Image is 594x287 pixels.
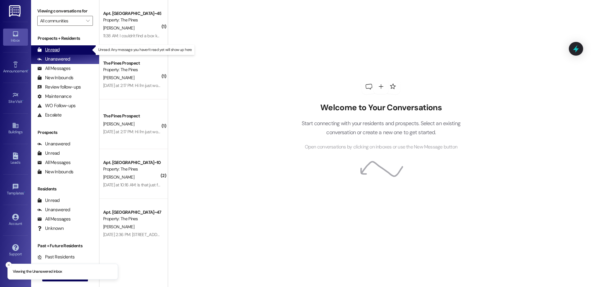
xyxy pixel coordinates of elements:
div: Apt. [GEOGRAPHIC_DATA]~47~C, 1 The Pines (Men's) South [103,209,161,216]
div: Unanswered [37,56,70,62]
div: WO Follow-ups [37,102,75,109]
p: Viewing the Unanswered inbox [13,269,62,275]
div: Unread [37,197,60,204]
span: [PERSON_NAME] [103,174,134,180]
div: Property: The Pines [103,66,161,73]
div: Property: The Pines [103,216,161,222]
div: New Inbounds [37,75,73,81]
span: [PERSON_NAME] [103,121,134,127]
div: The Pines Prospect [103,113,161,119]
div: Residents [31,186,99,192]
div: The Pines Prospect [103,60,161,66]
p: Start connecting with your residents and prospects. Select an existing conversation or create a n... [292,119,470,137]
a: Site Visit • [3,90,28,107]
div: Unread [37,150,60,157]
div: Past Residents [37,254,75,260]
button: Close toast [6,262,12,268]
span: • [24,190,25,194]
div: Past + Future Residents [31,243,99,249]
span: [PERSON_NAME] [103,75,134,80]
div: Property: The Pines [103,166,161,172]
span: [PERSON_NAME] [103,224,134,230]
div: Prospects [31,129,99,136]
div: All Messages [37,216,71,222]
div: Unknown [37,225,64,232]
span: [PERSON_NAME] [103,25,134,31]
div: New Inbounds [37,169,73,175]
div: [DATE] 2:36 PM: [STREET_ADDRESS][PERSON_NAME][US_STATE] [103,232,219,237]
a: Support [3,242,28,259]
p: Unread: Any message you haven't read yet will show up here [98,47,192,52]
div: Unanswered [37,207,70,213]
a: Buildings [3,120,28,137]
div: Unanswered [37,141,70,147]
a: Leads [3,151,28,167]
div: Apt. [GEOGRAPHIC_DATA]~10~C, 1 The Pines (Women's) North [103,159,161,166]
div: All Messages [37,65,71,72]
span: • [22,98,23,103]
a: Inbox [3,29,28,45]
div: Maintenance [37,93,71,100]
div: Prospects + Residents [31,35,99,42]
div: Escalate [37,112,62,118]
div: [DATE] at 10:16 AM: Is that just for summer rent? [103,182,188,188]
img: ResiDesk Logo [9,5,22,17]
div: Unread [37,47,60,53]
div: Apt. [GEOGRAPHIC_DATA]~45~B, 1 The Pines (Men's) South [103,10,161,17]
a: Templates • [3,181,28,198]
div: All Messages [37,159,71,166]
i:  [86,18,89,23]
span: • [28,68,29,72]
div: Review follow-ups [37,84,81,90]
div: 11:38 AM: I couldn't find a box key in my mailbox. [103,33,188,39]
div: Property: The Pines [103,17,161,23]
span: Open conversations by clicking on inboxes or use the New Message button [305,143,457,151]
div: [DATE] at 2:17 PM: Hi I'm just wondering when I'll be getting my security deposit back from sprin... [103,83,294,88]
h2: Welcome to Your Conversations [292,103,470,113]
a: Account [3,212,28,229]
input: All communities [40,16,83,26]
label: Viewing conversations for [37,6,93,16]
div: [DATE] at 2:17 PM: Hi I'm just wondering when I'll be getting my security deposit back from sprin... [103,129,294,134]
